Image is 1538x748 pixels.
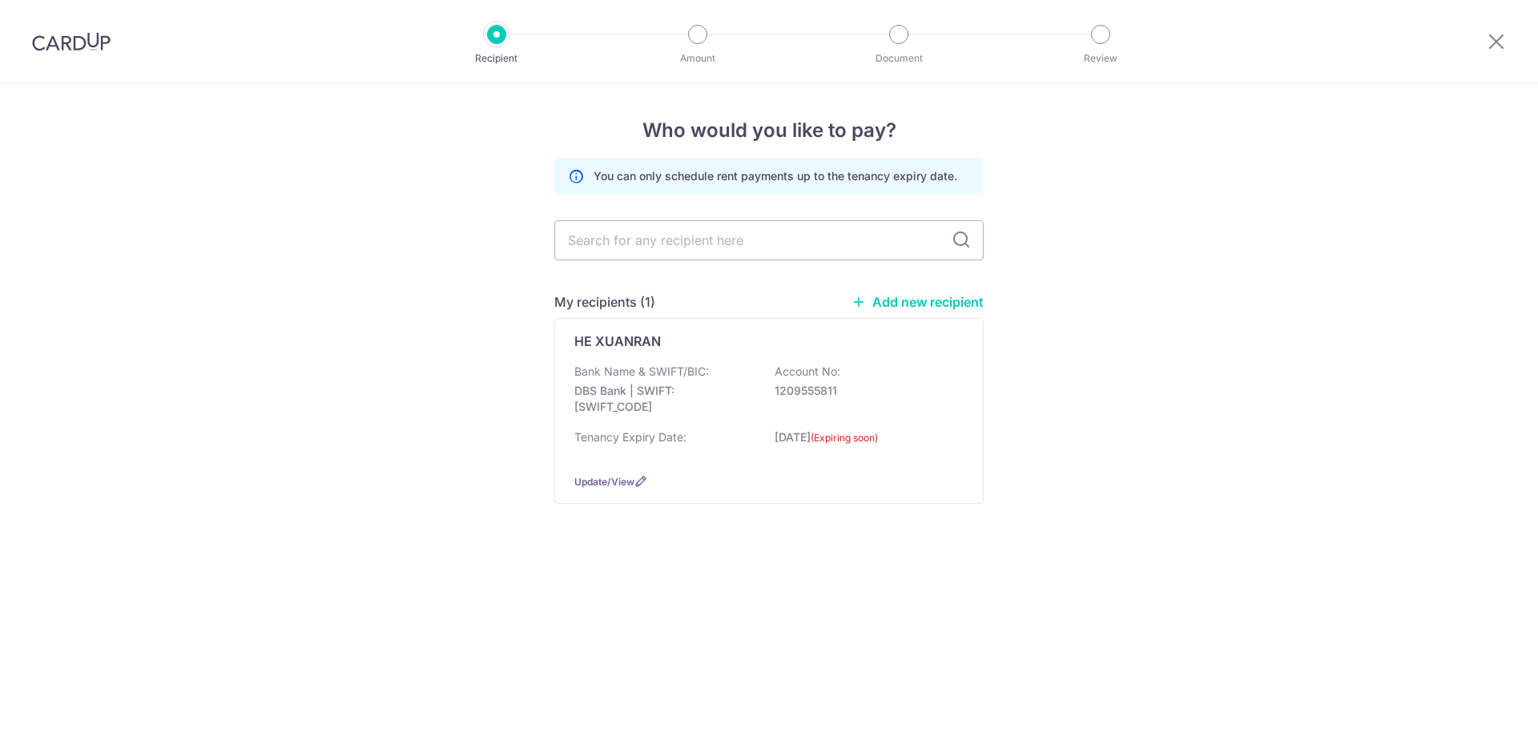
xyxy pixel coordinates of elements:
h5: My recipients (1) [554,292,655,312]
a: Update/View [574,476,634,488]
p: [DATE] [775,429,954,456]
img: CardUp [32,32,111,51]
a: Add new recipient [852,294,984,310]
p: You can only schedule rent payments up to the tenancy expiry date. [594,168,957,184]
p: Recipient [437,50,556,66]
p: DBS Bank | SWIFT: [SWIFT_CODE] [574,383,754,415]
p: Tenancy Expiry Date: [574,429,686,445]
p: Account No: [775,364,840,380]
input: Search for any recipient here [554,220,984,260]
p: Bank Name & SWIFT/BIC: [574,364,709,380]
p: Document [839,50,958,66]
p: Amount [638,50,757,66]
p: HE XUANRAN [574,332,661,351]
label: (Expiring soon) [811,430,878,446]
p: Review [1041,50,1160,66]
p: 1209555811 [775,383,954,399]
h4: Who would you like to pay? [554,116,984,145]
